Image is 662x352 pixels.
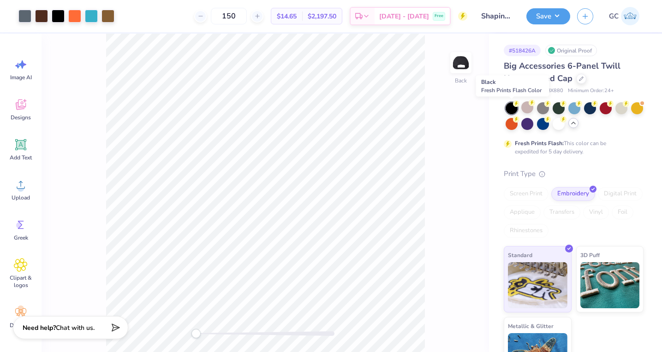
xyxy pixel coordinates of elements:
img: 3D Puff [580,262,640,308]
span: Greek [14,234,28,241]
div: Rhinestones [504,224,549,238]
div: This color can be expedited for 5 day delivery. [515,139,628,156]
span: Metallic & Glitter [508,321,554,331]
a: GC [605,7,644,25]
input: – – [211,8,247,24]
div: # 518426A [504,45,541,56]
span: $14.65 [277,12,297,21]
span: Image AI [10,74,32,81]
span: Fresh Prints Flash Color [481,87,542,94]
div: Digital Print [598,187,643,201]
input: Untitled Design [474,7,519,25]
img: Standard [508,262,567,308]
strong: Need help? [23,323,56,332]
span: GC [609,11,619,22]
div: Transfers [543,205,580,219]
div: Original Proof [545,45,597,56]
span: Clipart & logos [6,274,36,289]
span: Upload [12,194,30,201]
span: 3D Puff [580,250,600,260]
span: Free [435,13,443,19]
span: $2,197.50 [308,12,336,21]
strong: Fresh Prints Flash: [515,140,564,147]
div: Embroidery [551,187,595,201]
div: Print Type [504,169,644,179]
span: # BX880 [544,87,563,95]
div: Foil [612,205,633,219]
div: Applique [504,205,541,219]
span: Add Text [10,154,32,161]
span: Big Accessories 6-Panel Twill Unstructured Cap [504,60,620,84]
div: Vinyl [583,205,609,219]
img: Gracyn Cantrell [621,7,639,25]
button: Save [526,8,570,24]
span: Standard [508,250,532,260]
div: Accessibility label [191,329,201,338]
span: Decorate [10,322,32,329]
div: Screen Print [504,187,549,201]
span: Designs [11,114,31,121]
span: Chat with us. [56,323,95,332]
div: Back [455,76,467,85]
img: Back [452,53,470,72]
span: Minimum Order: 24 + [568,87,614,95]
div: Black [476,76,549,97]
span: [DATE] - [DATE] [379,12,429,21]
